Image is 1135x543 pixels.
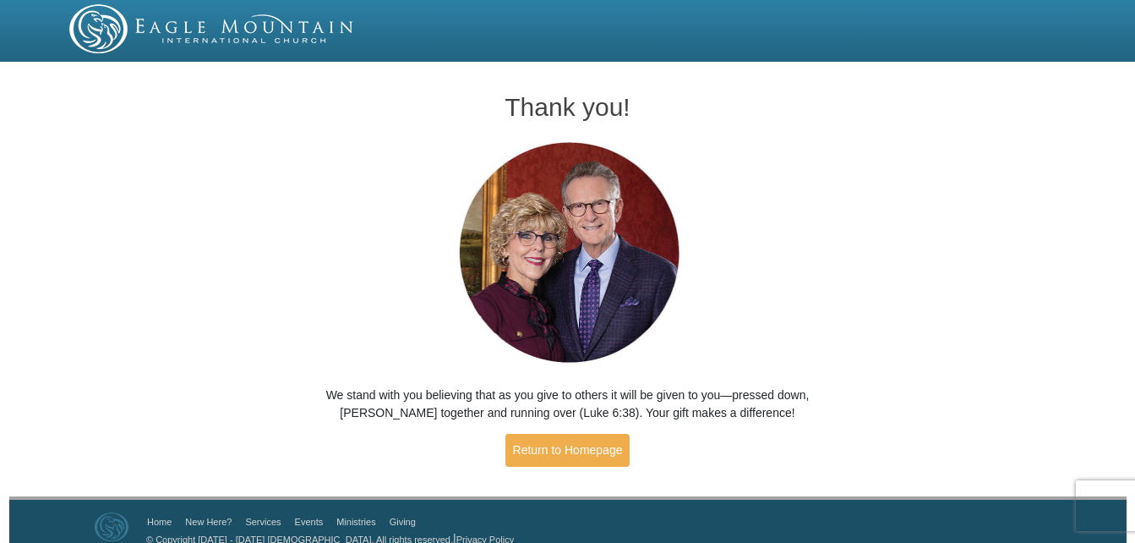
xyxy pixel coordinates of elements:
[95,513,128,541] img: Eagle Mountain International Church
[295,517,324,527] a: Events
[443,137,692,370] img: Pastors George and Terri Pearsons
[185,517,232,527] a: New Here?
[69,4,355,53] img: EMIC
[336,517,375,527] a: Ministries
[390,517,416,527] a: Giving
[292,93,843,121] h1: Thank you!
[245,517,281,527] a: Services
[505,434,630,467] a: Return to Homepage
[292,387,843,422] p: We stand with you believing that as you give to others it will be given to you—pressed down, [PER...
[147,517,172,527] a: Home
